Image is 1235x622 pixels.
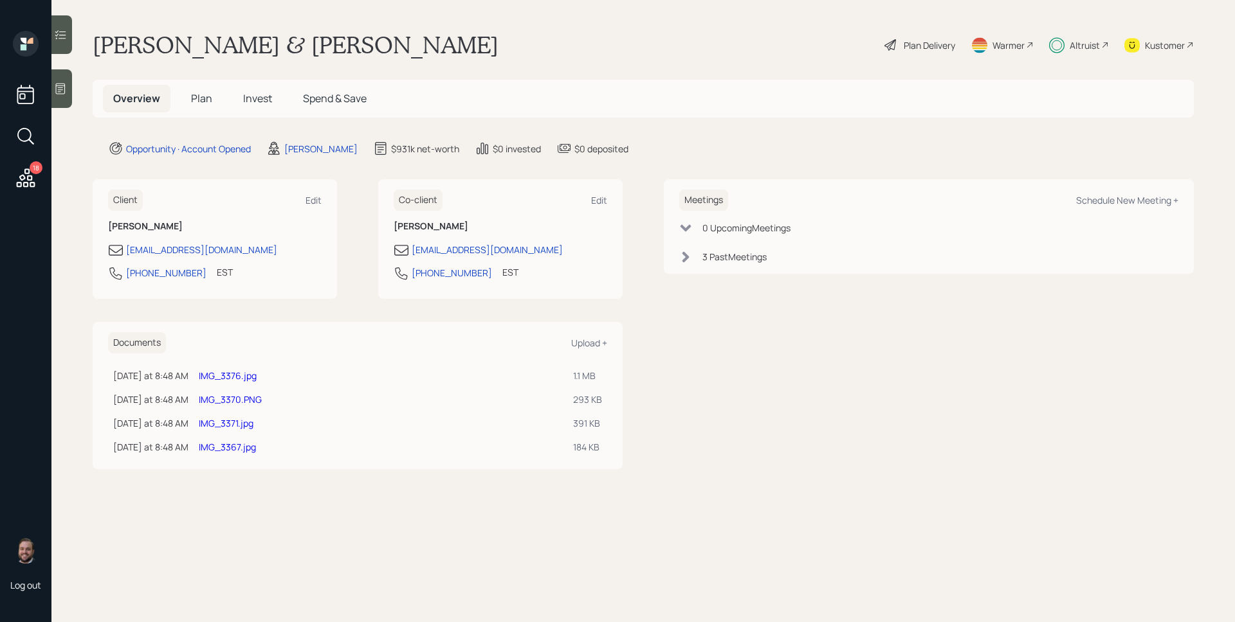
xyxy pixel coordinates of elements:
[394,221,607,232] h6: [PERSON_NAME]
[573,440,602,454] div: 184 KB
[303,91,367,105] span: Spend & Save
[702,250,767,263] div: 3 Past Meeting s
[113,416,188,430] div: [DATE] at 8:48 AM
[306,194,322,206] div: Edit
[108,190,143,211] h6: Client
[30,161,42,174] div: 18
[199,369,257,382] a: IMG_3376.jpg
[394,190,443,211] h6: Co-client
[113,440,188,454] div: [DATE] at 8:48 AM
[412,266,492,280] div: [PHONE_NUMBER]
[108,332,166,353] h6: Documents
[10,579,41,591] div: Log out
[702,221,791,235] div: 0 Upcoming Meeting s
[113,393,188,406] div: [DATE] at 8:48 AM
[199,393,262,405] a: IMG_3370.PNG
[126,142,251,155] div: Opportunity · Account Opened
[904,39,955,52] div: Plan Delivery
[13,538,39,564] img: james-distasi-headshot.png
[113,369,188,382] div: [DATE] at 8:48 AM
[126,266,206,280] div: [PHONE_NUMBER]
[591,194,607,206] div: Edit
[1070,39,1100,52] div: Altruist
[199,417,253,429] a: IMG_3371.jpg
[243,91,272,105] span: Invest
[573,369,602,382] div: 1.1 MB
[679,190,728,211] h6: Meetings
[108,221,322,232] h6: [PERSON_NAME]
[571,337,607,349] div: Upload +
[1076,194,1178,206] div: Schedule New Meeting +
[93,31,499,59] h1: [PERSON_NAME] & [PERSON_NAME]
[573,393,602,406] div: 293 KB
[191,91,212,105] span: Plan
[284,142,358,155] div: [PERSON_NAME]
[1145,39,1185,52] div: Kustomer
[574,142,628,155] div: $0 deposited
[391,142,459,155] div: $931k net-worth
[199,441,256,453] a: IMG_3367.jpg
[412,243,563,256] div: [EMAIL_ADDRESS][DOMAIN_NAME]
[573,416,602,430] div: 391 KB
[993,39,1025,52] div: Warmer
[493,142,541,155] div: $0 invested
[113,91,160,105] span: Overview
[126,243,277,256] div: [EMAIL_ADDRESS][DOMAIN_NAME]
[217,265,233,279] div: EST
[502,265,518,279] div: EST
